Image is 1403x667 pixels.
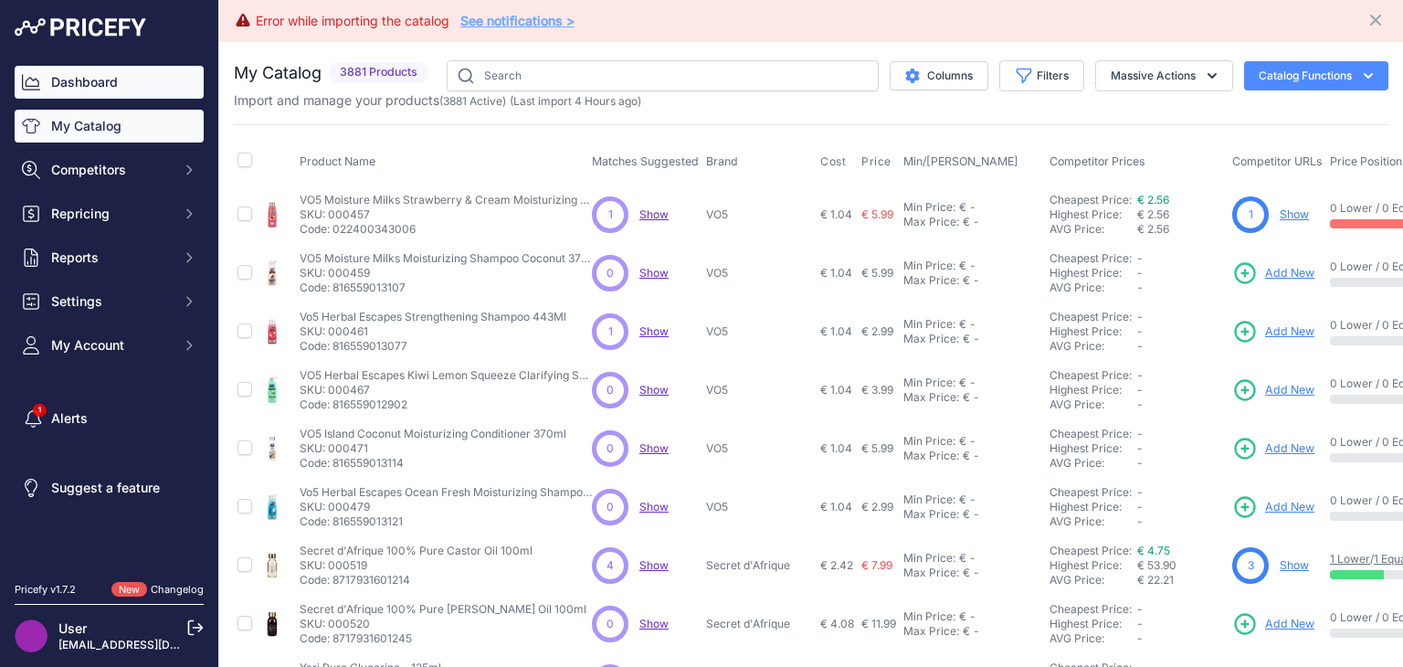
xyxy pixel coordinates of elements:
[1137,383,1143,397] span: -
[903,507,959,522] div: Max Price:
[903,551,955,566] div: Min Price:
[1137,631,1143,645] span: -
[1232,436,1314,461] a: Add New
[15,241,204,274] button: Reports
[639,383,669,397] a: Show
[151,583,204,596] a: Changelog
[1050,427,1132,440] a: Cheapest Price:
[1265,440,1314,458] span: Add New
[256,12,449,30] div: Error while importing the catalog
[51,205,171,223] span: Repricing
[1050,368,1132,382] a: Cheapest Price:
[111,582,147,598] span: New
[1280,207,1309,221] a: Show
[1330,154,1402,168] span: Price Position
[1249,206,1253,223] span: 1
[820,383,852,397] span: € 1.04
[51,292,171,311] span: Settings
[706,207,813,222] p: VO5
[1050,617,1137,631] div: Highest Price:
[966,200,976,215] div: -
[706,324,813,339] p: VO5
[1232,154,1323,168] span: Competitor URLs
[300,617,586,631] p: SKU: 000520
[15,66,204,99] a: Dashboard
[15,18,146,37] img: Pricefy Logo
[903,566,959,580] div: Max Price:
[300,427,566,441] p: VO5 Island Coconut Moisturizing Conditioner 370ml
[1137,514,1143,528] span: -
[1330,552,1370,566] a: 1 Lower
[608,323,613,340] span: 1
[1050,383,1137,397] div: Highest Price:
[300,558,533,573] p: SKU: 000519
[592,154,699,168] span: Matches Suggested
[300,266,592,281] p: SKU: 000459
[300,631,586,646] p: Code: 8717931601245
[1050,207,1137,222] div: Highest Price:
[903,332,959,346] div: Max Price:
[1050,339,1137,354] div: AVG Price:
[639,441,669,455] span: Show
[1050,154,1145,168] span: Competitor Prices
[963,273,970,288] div: €
[1137,500,1143,513] span: -
[300,383,592,397] p: SKU: 000467
[510,94,641,108] span: (Last import 4 Hours ago)
[1232,260,1314,286] a: Add New
[639,266,669,280] span: Show
[443,94,502,108] a: 3881 Active
[1137,397,1143,411] span: -
[1265,323,1314,341] span: Add New
[890,61,988,90] button: Columns
[639,207,669,221] a: Show
[58,620,87,636] a: User
[15,402,204,435] a: Alerts
[51,161,171,179] span: Competitors
[1265,382,1314,399] span: Add New
[1137,427,1143,440] span: -
[1137,207,1169,221] span: € 2.56
[300,397,592,412] p: Code: 816559012902
[963,566,970,580] div: €
[959,434,966,449] div: €
[706,617,813,631] p: Secret d'Afrique
[300,544,533,558] p: Secret d'Afrique 100% Pure Castor Oil 100ml
[963,215,970,229] div: €
[300,456,566,471] p: Code: 816559013114
[15,66,204,560] nav: Sidebar
[970,449,979,463] div: -
[903,259,955,273] div: Min Price:
[1050,193,1132,206] a: Cheapest Price:
[1050,514,1137,529] div: AVG Price:
[639,617,669,630] a: Show
[903,434,955,449] div: Min Price:
[329,62,428,83] span: 3881 Products
[1248,557,1254,574] span: 3
[861,154,891,169] span: Price
[1265,499,1314,516] span: Add New
[1137,617,1143,630] span: -
[1265,616,1314,633] span: Add New
[1137,266,1143,280] span: -
[300,368,592,383] p: VO5 Herbal Escapes Kiwi Lemon Squeeze Clarifying Shampoo 370ml
[959,551,966,566] div: €
[706,558,813,573] p: Secret d'Afrique
[15,154,204,186] button: Competitors
[639,500,669,513] a: Show
[999,60,1084,91] button: Filters
[966,492,976,507] div: -
[234,91,641,110] p: Import and manage your products
[1265,265,1314,282] span: Add New
[1050,558,1137,573] div: Highest Price:
[820,617,854,630] span: € 4.08
[903,624,959,639] div: Max Price:
[1050,573,1137,588] div: AVG Price:
[1280,558,1309,572] a: Show
[1137,324,1143,338] span: -
[1050,266,1137,281] div: Highest Price:
[903,492,955,507] div: Min Price:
